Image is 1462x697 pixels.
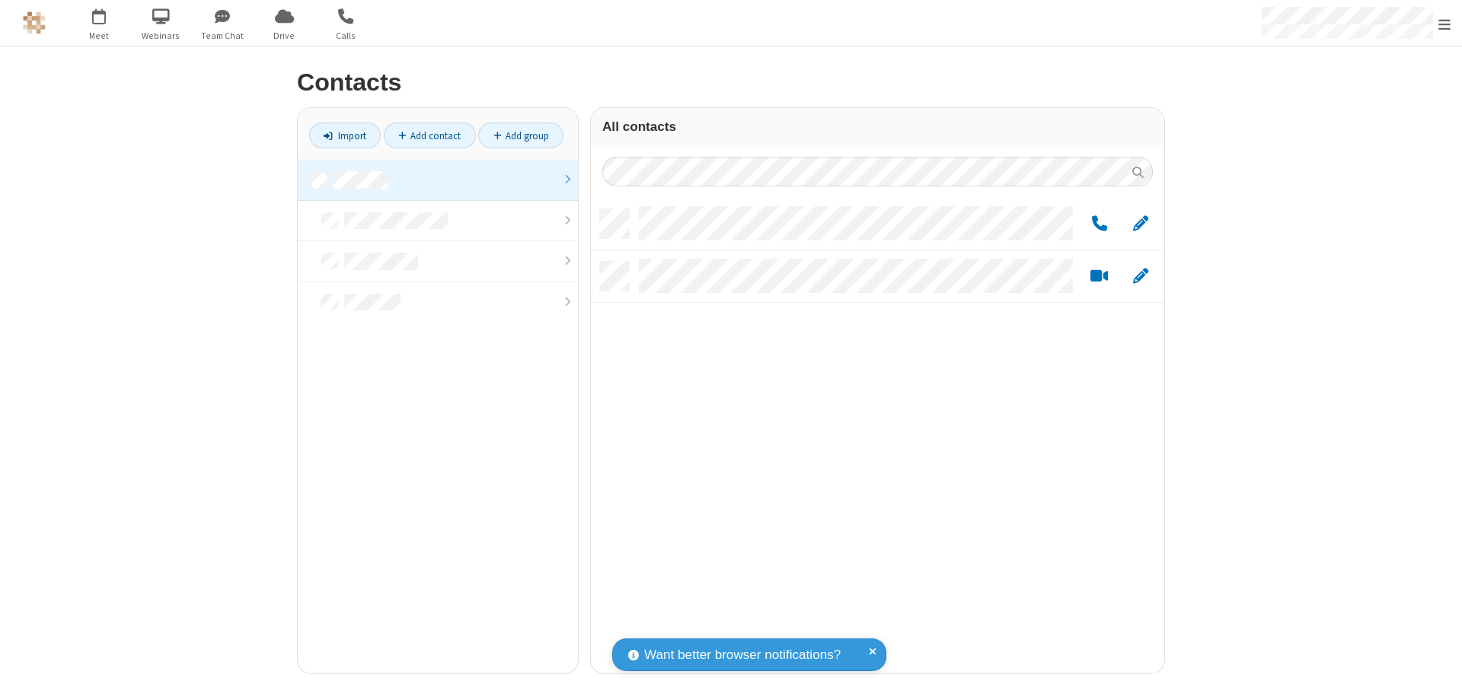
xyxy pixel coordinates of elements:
div: grid [591,198,1164,673]
span: Meet [71,29,128,43]
img: QA Selenium DO NOT DELETE OR CHANGE [23,11,46,34]
a: Import [309,123,381,148]
button: Start a video meeting [1084,267,1114,286]
a: Add contact [384,123,476,148]
button: Edit [1125,215,1155,234]
button: Edit [1125,267,1155,286]
button: Call by phone [1084,215,1114,234]
a: Add group [478,123,563,148]
h3: All contacts [602,119,1153,134]
span: Drive [256,29,313,43]
span: Team Chat [194,29,251,43]
span: Want better browser notifications? [644,645,841,665]
iframe: Chat [1424,657,1451,686]
span: Webinars [132,29,190,43]
span: Calls [318,29,375,43]
h2: Contacts [297,69,1165,96]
